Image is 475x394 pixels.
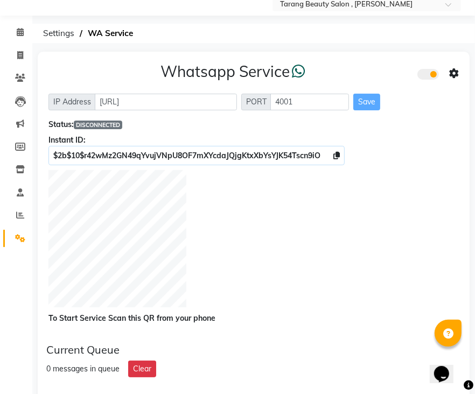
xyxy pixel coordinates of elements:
[48,135,459,146] div: Instant ID:
[74,121,122,129] span: DISCONNECTED
[53,151,320,160] span: $2b$10$r42wMz2GN49qYvujVNpU8OF7mXYcdaJQjgKtxXbYsYJK54Tscn9iO
[128,361,156,377] button: Clear
[38,24,80,43] span: Settings
[48,119,459,130] div: Status:
[46,343,461,356] div: Current Queue
[48,313,459,324] div: To Start Service Scan this QR from your phone
[241,94,271,110] span: PORT
[160,62,305,81] h3: Whatsapp Service
[46,363,120,375] div: 0 messages in queue
[82,24,138,43] span: WA Service
[270,94,349,110] input: Sizing example input
[95,94,237,110] input: Sizing example input
[430,351,464,383] iframe: chat widget
[48,94,96,110] span: IP Address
